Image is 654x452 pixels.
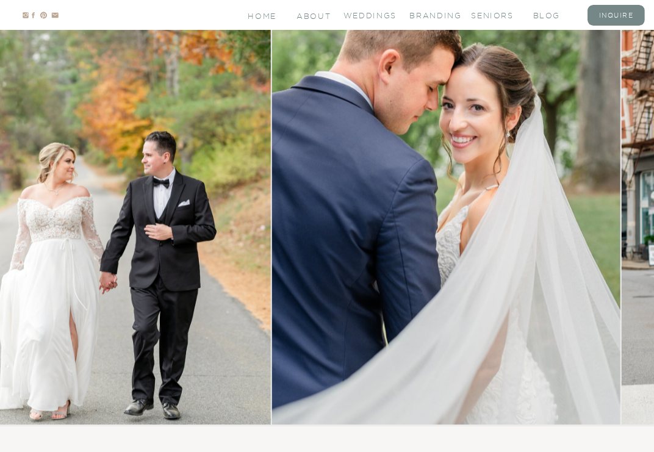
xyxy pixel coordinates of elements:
[533,10,577,20] a: blog
[248,11,278,20] a: Home
[343,10,387,20] a: Weddings
[471,10,514,20] a: seniors
[409,10,453,20] a: branding
[595,10,638,20] a: inquire
[296,11,329,20] a: About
